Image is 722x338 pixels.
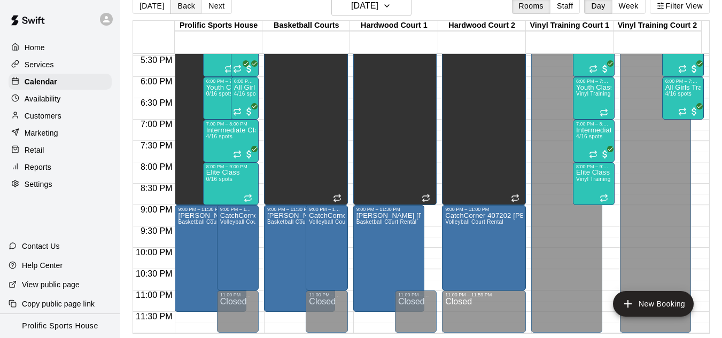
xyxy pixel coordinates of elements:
div: 6:00 PM – 7:00 PM: Youth Class [573,77,615,120]
div: 11:00 PM – 11:59 PM [309,292,344,297]
span: Recurring event [422,194,430,202]
div: 6:00 PM – 7:00 PM [206,78,247,84]
span: 7:30 PM [138,141,175,150]
div: 6:00 PM – 7:00 PM [576,78,611,84]
div: 6:00 PM – 7:00 PM: Youth Class [203,77,251,120]
span: 5:30 PM [138,56,175,65]
span: All customers have paid [244,64,254,74]
div: 5:00 PM – 6:00 PM: Semi-Private Class [203,34,251,77]
div: 11:00 PM – 11:59 PM [398,292,433,297]
span: 11:30 PM [133,312,175,321]
a: Retail [9,142,112,158]
div: Prolific Sports House [175,21,262,31]
div: 9:00 PM – 11:00 PM: CatchCorner 407202 Brainard Amay [217,205,259,290]
div: 9:00 PM – 11:30 PM: Christan Dela Paz [264,205,335,312]
p: Copy public page link [22,298,95,309]
span: All customers have paid [235,64,246,74]
div: Marketing [9,125,112,141]
div: 5:00 PM – 6:00 PM: Sharp Shooting Class [231,34,259,77]
div: 11:00 PM – 11:59 PM [220,292,255,297]
span: Volleyball Court Rental [445,219,503,225]
a: Services [9,57,112,73]
span: Recurring event [589,150,597,159]
div: Basketball Courts [262,21,350,31]
div: 6:00 PM – 7:00 PM [234,78,255,84]
span: All customers have paid [689,106,700,117]
div: Hardwood Court 1 [350,21,438,31]
div: 11:00 PM – 11:59 PM: Closed [395,290,437,333]
span: All customers have paid [600,149,610,160]
span: 9:30 PM [138,226,175,235]
div: 6:00 PM – 7:00 PM: All Girls Training Session [662,77,704,120]
div: 5:00 PM – 9:00 PM: 5x5 League [442,34,526,205]
span: 11:00 PM [133,290,175,300]
div: 5:00 PM – 9:00 PM: 5x5 League [264,34,348,205]
div: 8:00 PM – 9:00 PM [206,164,255,169]
span: Volleyball Court Rental [309,219,367,225]
div: 5:00 PM – 9:00 PM: 5x5 League [175,34,222,205]
div: 9:00 PM – 11:30 PM [267,207,332,212]
span: Recurring event [333,194,341,202]
p: Calendar [25,76,57,87]
div: 8:00 PM – 9:00 PM [576,164,611,169]
span: Volleyball Court Rental [220,219,278,225]
div: Reports [9,159,112,175]
span: 7:00 PM [138,120,175,129]
p: Retail [25,145,44,155]
div: Home [9,40,112,56]
span: 8:30 PM [138,184,175,193]
span: Recurring event [233,150,242,159]
span: All customers have paid [244,149,254,160]
span: Vinyl Training Court 1 [576,91,631,97]
div: 6:00 PM – 7:00 PM [665,78,701,84]
div: 11:00 PM – 11:59 PM: Closed [442,290,526,333]
span: Recurring event [224,65,233,73]
span: 8:00 PM [138,162,175,171]
div: 7:00 PM – 8:00 PM: Intermediate Class [203,120,259,162]
span: Vinyl Training Court 1 [576,176,631,182]
div: 5:00 PM – 6:00 PM: Semi-Private Class [573,34,615,77]
span: 6:00 PM [138,77,175,86]
div: Calendar [9,74,112,90]
div: 9:00 PM – 11:30 PM [356,207,421,212]
span: Basketball Court Rental [178,219,238,225]
span: Recurring event [511,194,519,202]
div: 8:00 PM – 9:00 PM: Elite Class [203,162,259,205]
p: Help Center [22,260,63,271]
span: All customers have paid [244,106,254,117]
span: Basketball Court Rental [267,219,328,225]
span: Recurring event [233,107,242,116]
span: Recurring event [589,65,597,73]
span: 4/16 spots filled [665,91,692,97]
div: 7:00 PM – 8:00 PM [576,121,611,127]
div: 9:00 PM – 11:00 PM [220,207,255,212]
span: 9:00 PM [138,205,175,214]
p: Marketing [25,128,58,138]
div: Vinyl Training Court 2 [614,21,701,31]
div: 9:00 PM – 11:00 PM [445,207,523,212]
div: 9:00 PM – 11:00 PM: CatchCorner 407202 Brainard Amay [306,205,347,290]
span: 6:30 PM [138,98,175,107]
div: 5:00 PM – 6:00 PM: Sharp Shooting Class [662,34,704,77]
p: Availability [25,93,61,104]
div: 6:00 PM – 7:00 PM: All Girls Training Session [231,77,259,120]
p: View public page [22,279,80,290]
div: Closed [309,297,344,336]
span: All customers have paid [600,64,610,74]
span: All customers have paid [689,64,700,74]
div: Customers [9,108,112,124]
div: 9:00 PM – 11:30 PM: Christan Dela Paz [175,205,246,312]
a: Settings [9,176,112,192]
div: 9:00 PM – 11:00 PM [309,207,344,212]
div: 5:00 PM – 9:00 PM: 5x5 League [353,34,437,205]
div: Closed [445,297,523,336]
span: 0/16 spots filled [206,91,232,97]
div: 7:00 PM – 8:00 PM: Intermediate Class [573,120,615,162]
div: Availability [9,91,112,107]
div: 9:00 PM – 11:00 PM: CatchCorner 407202 Brainard Amay [442,205,526,290]
div: 9:00 PM – 11:30 PM: Christan Dela Paz [353,205,424,312]
span: Recurring event [678,65,687,73]
p: Home [25,42,45,53]
span: 10:00 PM [133,248,175,257]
